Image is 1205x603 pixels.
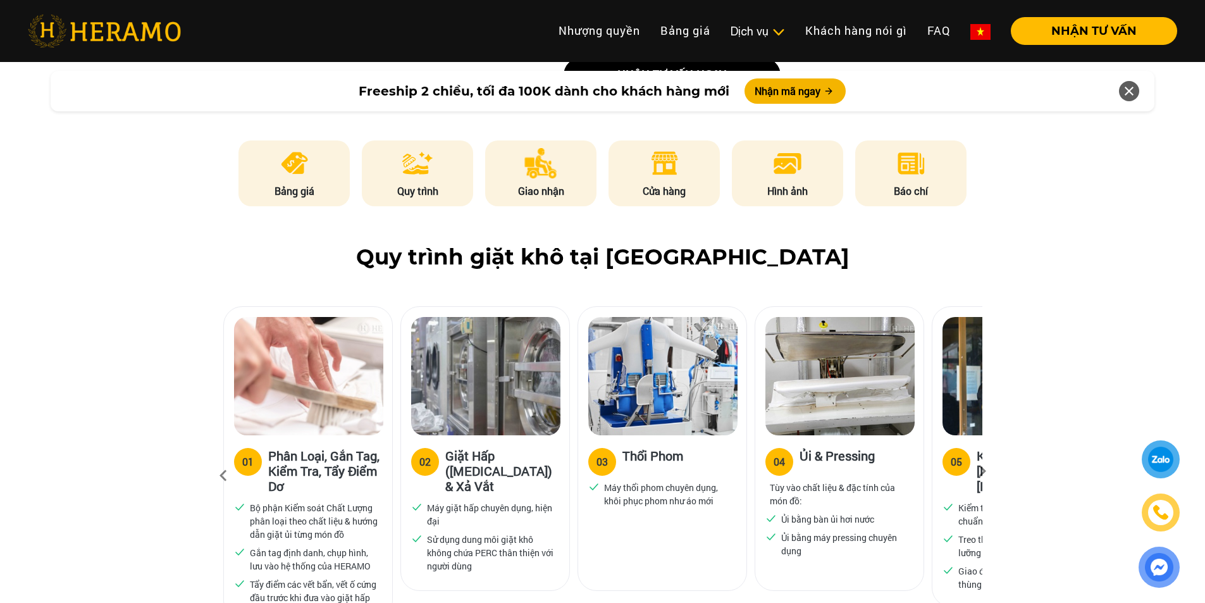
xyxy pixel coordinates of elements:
[234,501,245,513] img: checked.svg
[359,82,729,101] span: Freeship 2 chiều, tối đa 100K dành cho khách hàng mới
[548,17,650,44] a: Nhượng quyền
[411,533,423,544] img: checked.svg
[419,454,431,469] div: 02
[411,501,423,513] img: checked.svg
[970,24,991,40] img: vn-flag.png
[917,17,960,44] a: FAQ
[942,501,954,513] img: checked.svg
[977,448,1091,494] h3: Kiểm Tra Chất [PERSON_NAME] & [PERSON_NAME]
[427,501,555,528] p: Máy giặt hấp chuyên dụng, hiện đại
[781,513,874,526] p: Ủi bằng bàn ủi hơi nước
[250,501,378,541] p: Bộ phận Kiểm soát Chất Lượng phân loại theo chất liệu & hướng dẫn giặt ủi từng món đồ
[765,317,915,435] img: heramo-quy-trinh-giat-hap-tieu-chuan-buoc-4
[362,183,473,199] p: Quy trình
[234,578,245,589] img: checked.svg
[485,183,596,199] p: Giao nhận
[770,481,909,507] p: Tùy vào chất liệu & đặc tính của món đồ:
[588,481,600,492] img: checked.svg
[411,317,560,435] img: heramo-quy-trinh-giat-hap-tieu-chuan-buoc-2
[622,448,683,473] h3: Thổi Phom
[942,317,1092,435] img: heramo-quy-trinh-giat-hap-tieu-chuan-buoc-5
[279,148,310,178] img: pricing.png
[427,533,555,573] p: Sử dụng dung môi giặt khô không chứa PERC thân thiện với người dùng
[402,148,433,178] img: process.png
[1011,17,1177,45] button: NHẬN TƯ VẤN
[649,148,680,178] img: store.png
[28,244,1177,270] h2: Quy trình giặt khô tại [GEOGRAPHIC_DATA]
[958,533,1086,559] p: Treo thẳng thớm, đóng gói kỹ lưỡng
[28,15,181,47] img: heramo-logo.png
[596,454,608,469] div: 03
[238,183,350,199] p: Bảng giá
[445,448,559,494] h3: Giặt Hấp ([MEDICAL_DATA]) & Xả Vắt
[524,148,557,178] img: delivery.png
[604,481,732,507] p: Máy thổi phom chuyên dụng, khôi phục phom như áo mới
[774,454,785,469] div: 04
[765,531,777,542] img: checked.svg
[958,564,1086,591] p: Giao đến khách hàng bằng thùng chữ U để giữ phom đồ
[268,448,382,494] h3: Phân Loại, Gắn Tag, Kiểm Tra, Tẩy Điểm Dơ
[732,183,843,199] p: Hình ảnh
[896,148,927,178] img: news.png
[588,317,738,435] img: heramo-quy-trinh-giat-hap-tieu-chuan-buoc-3
[242,454,254,469] div: 01
[765,513,777,524] img: checked.svg
[234,317,383,435] img: heramo-quy-trinh-giat-hap-tieu-chuan-buoc-1
[795,17,917,44] a: Khách hàng nói gì
[650,17,720,44] a: Bảng giá
[234,546,245,557] img: checked.svg
[942,564,954,576] img: checked.svg
[1001,25,1177,37] a: NHẬN TƯ VẤN
[731,23,785,40] div: Dịch vụ
[942,533,954,544] img: checked.svg
[772,148,803,178] img: image.png
[1151,502,1171,522] img: phone-icon
[772,26,785,39] img: subToggleIcon
[951,454,962,469] div: 05
[1142,494,1179,531] a: phone-icon
[745,78,846,104] button: Nhận mã ngay
[609,183,720,199] p: Cửa hàng
[781,531,909,557] p: Ủi bằng máy pressing chuyên dụng
[800,448,875,473] h3: Ủi & Pressing
[855,183,967,199] p: Báo chí
[958,501,1086,528] p: Kiểm tra chất lượng xử lý đạt chuẩn
[250,546,378,573] p: Gắn tag định danh, chụp hình, lưu vào hệ thống của HERAMO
